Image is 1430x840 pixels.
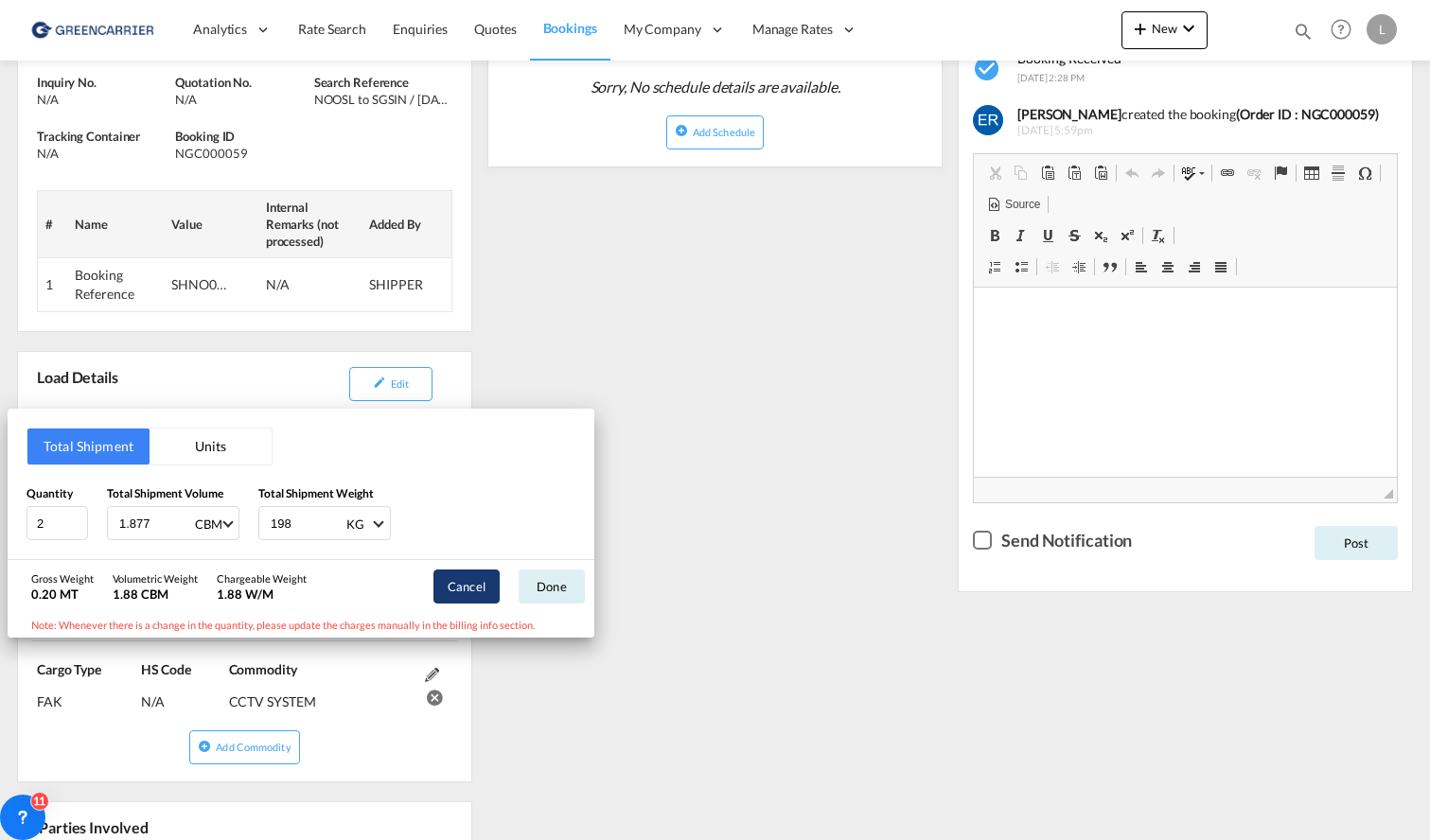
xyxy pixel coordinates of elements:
button: Done [519,569,585,604]
input: Enter weight [269,507,344,539]
div: Chargeable Weight [217,571,307,586]
div: 1.88 W/M [217,586,307,603]
div: CBM [195,516,222,532]
div: Note: Whenever there is a change in the quantity, please update the charges manually in the billi... [8,613,594,637]
div: KG [346,516,364,532]
body: Editor, editor2 [19,19,404,39]
input: Enter volume [117,507,193,539]
button: Units [150,429,272,464]
div: Volumetric Weight [113,571,198,586]
input: Qty [26,506,88,540]
button: Total Shipment [27,429,150,464]
div: 1.88 CBM [113,586,198,603]
div: Gross Weight [31,571,94,586]
span: Quantity [26,486,73,500]
button: Cancel [433,569,500,604]
span: Total Shipment Weight [258,486,374,500]
span: Total Shipment Volume [107,486,223,500]
div: 0.20 MT [31,586,94,603]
